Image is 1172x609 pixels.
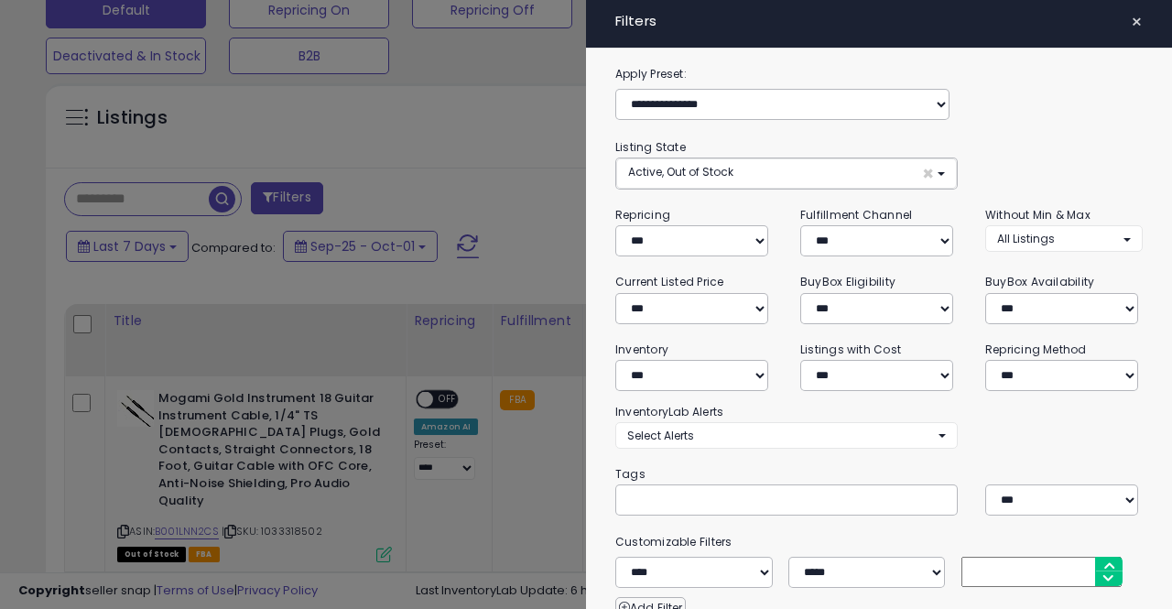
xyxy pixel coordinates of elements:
[602,464,1156,484] small: Tags
[602,532,1156,552] small: Customizable Filters
[1123,9,1150,35] button: ×
[616,158,957,189] button: Active, Out of Stock ×
[997,231,1055,246] span: All Listings
[800,342,901,357] small: Listings with Cost
[615,342,668,357] small: Inventory
[627,428,694,443] span: Select Alerts
[985,342,1087,357] small: Repricing Method
[628,164,733,179] span: Active, Out of Stock
[615,404,723,419] small: InventoryLab Alerts
[985,207,1091,223] small: Without Min & Max
[615,207,670,223] small: Repricing
[1131,9,1143,35] span: ×
[985,225,1143,252] button: All Listings
[985,274,1094,289] small: BuyBox Availability
[800,207,912,223] small: Fulfillment Channel
[615,274,723,289] small: Current Listed Price
[922,164,934,183] span: ×
[615,422,958,449] button: Select Alerts
[615,14,1143,29] h4: Filters
[602,64,1156,84] label: Apply Preset:
[615,139,686,155] small: Listing State
[800,274,895,289] small: BuyBox Eligibility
